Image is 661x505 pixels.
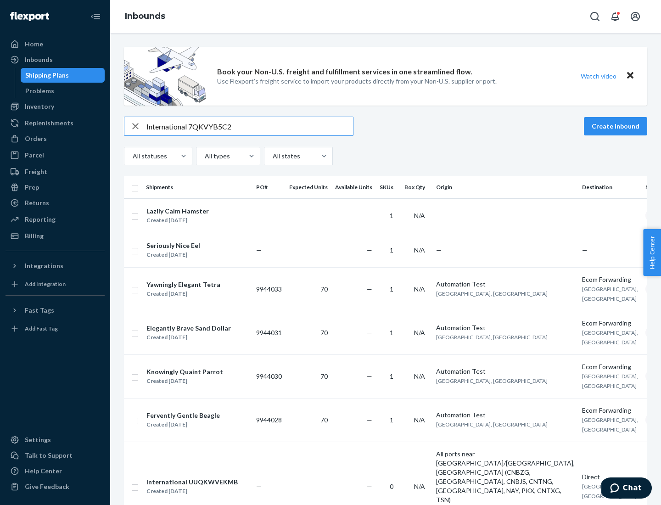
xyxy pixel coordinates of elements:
th: Available Units [331,176,376,198]
th: Box Qty [401,176,432,198]
input: All statuses [132,151,133,161]
span: — [256,212,262,219]
input: All types [204,151,205,161]
span: N/A [414,416,425,424]
span: — [582,212,588,219]
div: Automation Test [436,367,575,376]
div: Parcel [25,151,44,160]
span: 1 [390,372,393,380]
div: Add Fast Tag [25,325,58,332]
th: Destination [578,176,642,198]
button: Give Feedback [6,479,105,494]
button: Talk to Support [6,448,105,463]
div: Ecom Forwarding [582,362,638,371]
div: Add Integration [25,280,66,288]
span: 70 [320,372,328,380]
div: Knowingly Quaint Parrot [146,367,223,376]
a: Billing [6,229,105,243]
span: [GEOGRAPHIC_DATA], [GEOGRAPHIC_DATA] [436,290,548,297]
div: Created [DATE] [146,250,200,259]
a: Orders [6,131,105,146]
span: [GEOGRAPHIC_DATA], [GEOGRAPHIC_DATA] [436,377,548,384]
span: 70 [320,329,328,337]
div: Settings [25,435,51,444]
td: 9944030 [252,354,286,398]
span: — [582,246,588,254]
div: Shipping Plans [25,71,69,80]
div: Returns [25,198,49,208]
div: Ecom Forwarding [582,275,638,284]
span: [GEOGRAPHIC_DATA], [GEOGRAPHIC_DATA] [582,416,638,433]
span: [GEOGRAPHIC_DATA], [GEOGRAPHIC_DATA] [582,483,638,499]
td: 9944028 [252,398,286,442]
span: 1 [390,246,393,254]
div: Problems [25,86,54,95]
div: Seriously Nice Eel [146,241,200,250]
button: Close Navigation [86,7,105,26]
div: Direct [582,472,638,482]
div: International UUQKWVEKMB [146,477,238,487]
a: Freight [6,164,105,179]
a: Reporting [6,212,105,227]
div: Created [DATE] [146,333,231,342]
span: N/A [414,246,425,254]
span: — [367,416,372,424]
a: Parcel [6,148,105,163]
div: Prep [25,183,39,192]
a: Inbounds [6,52,105,67]
span: [GEOGRAPHIC_DATA], [GEOGRAPHIC_DATA] [582,329,638,346]
div: Home [25,39,43,49]
div: Created [DATE] [146,487,238,496]
div: Created [DATE] [146,420,220,429]
th: SKUs [376,176,401,198]
span: [GEOGRAPHIC_DATA], [GEOGRAPHIC_DATA] [582,286,638,302]
a: Shipping Plans [21,68,105,83]
div: Give Feedback [25,482,69,491]
span: N/A [414,212,425,219]
a: Settings [6,432,105,447]
td: 9944033 [252,267,286,311]
span: — [367,372,372,380]
div: Freight [25,167,47,176]
span: — [367,285,372,293]
span: 1 [390,416,393,424]
button: Integrations [6,258,105,273]
span: 70 [320,285,328,293]
input: Search inbounds by name, destination, msku... [146,117,353,135]
span: [GEOGRAPHIC_DATA], [GEOGRAPHIC_DATA] [582,373,638,389]
span: 0 [390,483,393,490]
div: Reporting [25,215,56,224]
div: Yawningly Elegant Tetra [146,280,220,289]
div: Integrations [25,261,63,270]
a: Replenishments [6,116,105,130]
button: Open notifications [606,7,624,26]
div: Elegantly Brave Sand Dollar [146,324,231,333]
span: N/A [414,329,425,337]
div: Inventory [25,102,54,111]
th: PO# [252,176,286,198]
a: Problems [21,84,105,98]
span: — [256,246,262,254]
span: — [436,212,442,219]
div: Automation Test [436,323,575,332]
a: Prep [6,180,105,195]
iframe: Opens a widget where you can chat to one of our agents [601,477,652,500]
a: Inbounds [125,11,165,21]
span: N/A [414,483,425,490]
th: Shipments [142,176,252,198]
span: — [436,246,442,254]
span: 1 [390,285,393,293]
button: Help Center [643,229,661,276]
div: Created [DATE] [146,289,220,298]
button: Fast Tags [6,303,105,318]
span: — [367,329,372,337]
span: N/A [414,285,425,293]
div: Orders [25,134,47,143]
div: Lazily Calm Hamster [146,207,209,216]
span: — [256,483,262,490]
div: Created [DATE] [146,216,209,225]
a: Add Fast Tag [6,321,105,336]
button: Open account menu [626,7,644,26]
